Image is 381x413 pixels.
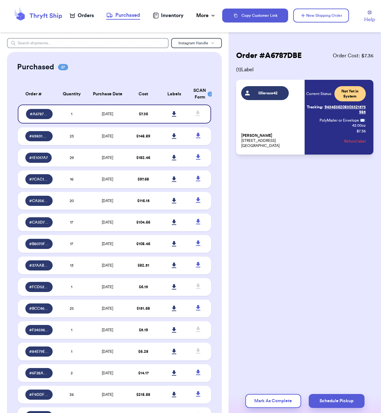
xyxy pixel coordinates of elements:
[71,112,72,116] span: 1
[159,84,190,105] th: Labels
[137,307,150,310] span: $ 151.68
[320,118,365,122] span: PolyMailer or Envelope ✉️
[29,371,49,376] span: # 6F28A0CF
[29,220,49,225] span: # CA3D7E3F
[102,393,113,397] span: [DATE]
[138,371,149,375] span: $ 14.17
[71,350,72,353] span: 1
[102,177,113,181] span: [DATE]
[138,350,148,353] span: $ 6.28
[306,91,332,96] span: Current Status:
[70,220,73,224] span: 17
[70,177,74,181] span: 16
[29,155,48,160] span: # 1E1017A7
[338,89,362,99] span: Not Yet in System
[56,84,87,105] th: Quantity
[253,91,283,96] span: lillierose42
[333,52,373,60] span: Order Cost: $ 7.36
[106,11,140,19] div: Purchased
[236,51,302,61] h2: Order # A6787DBE
[71,328,72,332] span: 1
[136,156,150,160] span: $ 182.46
[102,264,113,267] span: [DATE]
[87,84,128,105] th: Purchase Date
[364,10,375,23] a: Help
[29,134,49,139] span: # 69831A6E
[106,11,140,20] a: Purchased
[136,393,150,397] span: $ 218.88
[69,393,74,397] span: 36
[138,264,149,267] span: $ 82.51
[241,133,272,138] span: [PERSON_NAME]
[139,328,148,332] span: $ 5.19
[29,198,49,203] span: # CA25691C
[102,307,113,310] span: [DATE]
[245,394,301,408] button: Mark As Complete
[70,242,73,246] span: 17
[222,9,288,22] button: Copy Customer Link
[102,285,113,289] span: [DATE]
[29,284,49,289] span: # FCD52486
[29,349,49,354] span: # 84E79EA5
[138,177,149,181] span: $ 97.68
[17,62,54,72] h2: Purchased
[29,241,49,246] span: # B8070F52
[309,394,365,408] button: Schedule Pickup
[136,242,150,246] span: $ 108.46
[171,38,222,48] button: Instagram Handle
[70,307,74,310] span: 25
[70,134,74,138] span: 23
[306,102,366,117] a: Tracking:9434636208303321573985
[364,16,375,23] span: Help
[70,264,74,267] span: 13
[70,156,74,160] span: 29
[128,84,159,105] th: Cost
[307,105,323,110] span: Tracking:
[70,12,94,19] a: Orders
[357,129,366,134] p: $ 7.36
[236,66,373,73] span: ( 1 ) Label
[29,306,49,311] span: # BCC4602D
[136,134,150,138] span: $ 148.89
[30,111,49,117] span: # A6787DBE
[58,64,68,70] span: 27
[102,220,113,224] span: [DATE]
[29,263,49,268] span: # 37AAB596
[18,84,56,105] th: Order #
[241,133,301,148] p: [STREET_ADDRESS] [GEOGRAPHIC_DATA]
[7,38,169,48] input: Search shipments...
[178,41,208,45] span: Instagram Handle
[102,156,113,160] span: [DATE]
[29,177,49,182] span: # 7CAC1AF4
[139,112,148,116] span: $ 7.36
[293,9,349,22] button: New Shipping Order
[102,134,113,138] span: [DATE]
[365,118,366,123] span: :
[153,12,184,19] a: Inventory
[71,285,72,289] span: 1
[102,112,113,116] span: [DATE]
[137,199,150,203] span: $ 116.15
[344,134,366,148] button: Refund label
[352,123,366,128] span: 42.00 oz
[102,199,113,203] span: [DATE]
[29,327,49,333] span: # F24596BD
[29,392,49,397] span: # F9DDF87D
[102,328,113,332] span: [DATE]
[139,285,148,289] span: $ 6.15
[71,371,73,375] span: 2
[102,350,113,353] span: [DATE]
[70,199,74,203] span: 20
[102,371,113,375] span: [DATE]
[196,12,216,19] div: More
[136,220,150,224] span: $ 104.66
[193,87,203,101] div: SCAN Form
[102,242,113,246] span: [DATE]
